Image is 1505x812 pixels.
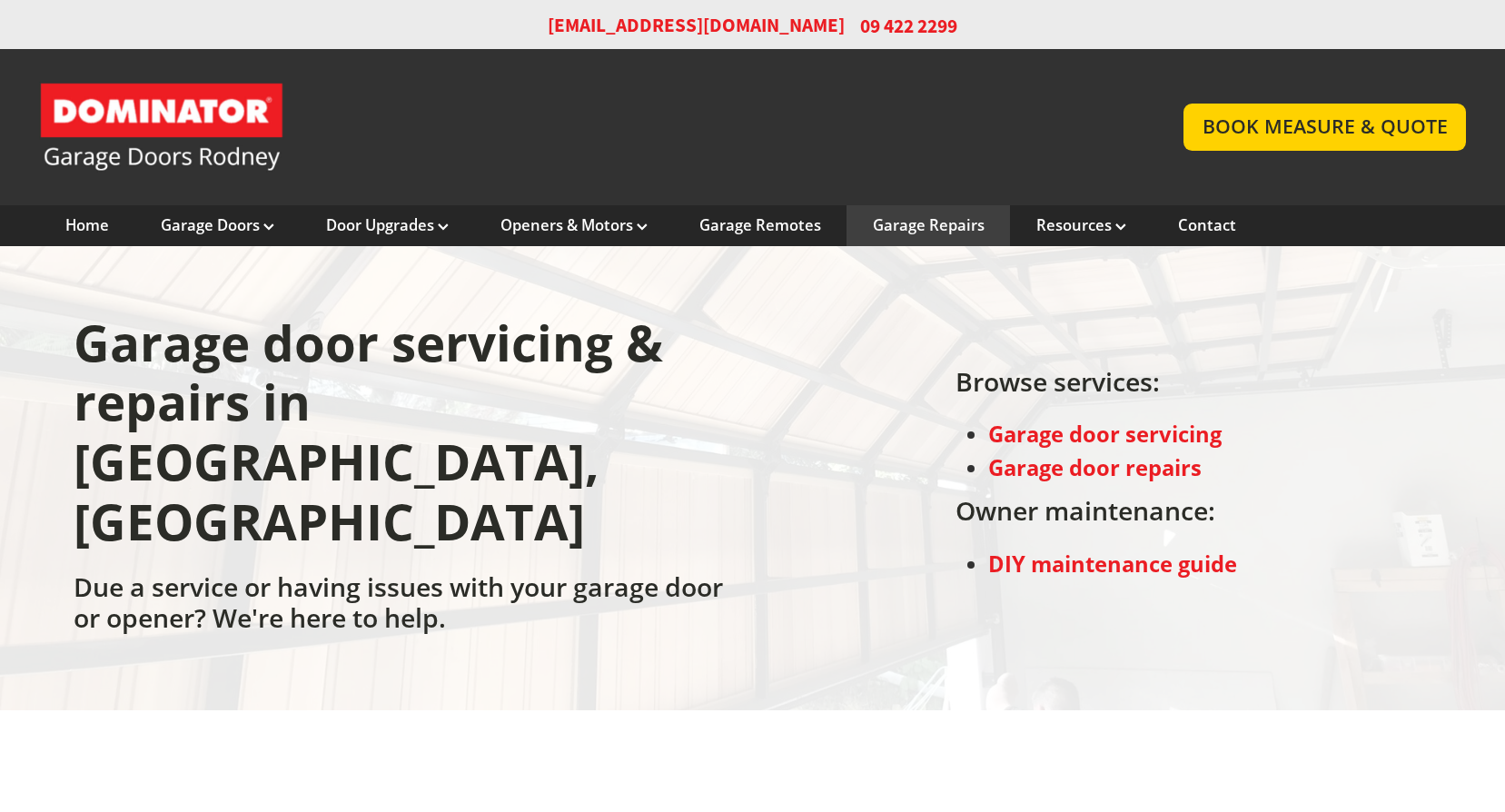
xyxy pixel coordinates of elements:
span: 09 422 2299 [860,13,957,39]
a: Garage Doors [161,215,274,235]
h1: Garage door servicing & repairs in [GEOGRAPHIC_DATA], [GEOGRAPHIC_DATA] [74,313,744,571]
h2: Due a service or having issues with your garage door or opener? We're here to help. [74,571,744,644]
a: Door Upgrades [326,215,449,235]
a: DIY maintenance guide [988,550,1237,579]
a: Resources [1036,215,1126,235]
a: Garage Door and Secure Access Solutions homepage [39,82,1147,173]
h2: Browse services: [955,366,1237,408]
a: Home [65,215,109,235]
a: Garage door servicing [988,420,1222,449]
a: BOOK MEASURE & QUOTE [1183,104,1466,150]
a: Garage Remotes [699,215,821,235]
a: Openers & Motors [500,215,648,235]
a: [EMAIL_ADDRESS][DOMAIN_NAME] [548,13,845,39]
h2: Owner maintenance: [955,495,1237,537]
a: Garage door repairs [988,453,1202,482]
a: Contact [1178,215,1236,235]
a: Garage Repairs [873,215,985,235]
